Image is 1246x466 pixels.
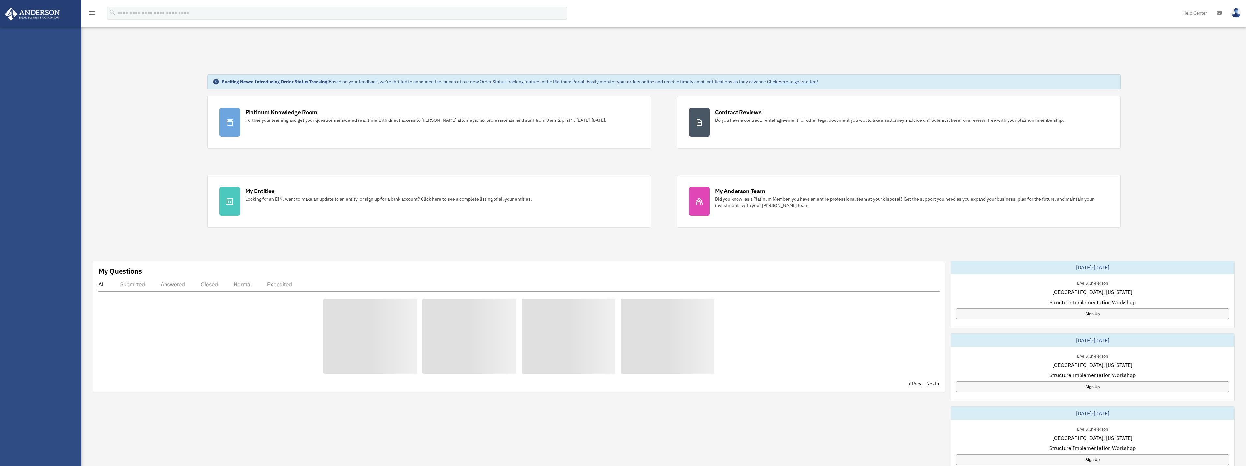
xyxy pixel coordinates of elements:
[234,281,251,288] div: Normal
[1053,434,1132,442] span: [GEOGRAPHIC_DATA], [US_STATE]
[909,380,921,387] a: < Prev
[956,454,1229,465] a: Sign Up
[677,96,1121,149] a: Contract Reviews Do you have a contract, rental agreement, or other legal document you would like...
[161,281,185,288] div: Answered
[951,261,1234,274] div: [DATE]-[DATE]
[120,281,145,288] div: Submitted
[207,175,651,228] a: My Entities Looking for an EIN, want to make an update to an entity, or sign up for a bank accoun...
[715,108,762,116] div: Contract Reviews
[926,380,940,387] a: Next >
[677,175,1121,228] a: My Anderson Team Did you know, as a Platinum Member, you have an entire professional team at your...
[222,78,818,85] div: Based on your feedback, we're thrilled to announce the launch of our new Order Status Tracking fe...
[956,381,1229,392] a: Sign Up
[767,79,818,85] a: Click Here to get started!
[245,108,318,116] div: Platinum Knowledge Room
[222,79,329,85] strong: Exciting News: Introducing Order Status Tracking!
[88,9,96,17] i: menu
[715,117,1064,123] div: Do you have a contract, rental agreement, or other legal document you would like an attorney's ad...
[1053,361,1132,369] span: [GEOGRAPHIC_DATA], [US_STATE]
[98,266,142,276] div: My Questions
[88,11,96,17] a: menu
[715,196,1109,209] div: Did you know, as a Platinum Member, you have an entire professional team at your disposal? Get th...
[3,8,62,21] img: Anderson Advisors Platinum Portal
[1231,8,1241,18] img: User Pic
[109,9,116,16] i: search
[245,117,606,123] div: Further your learning and get your questions answered real-time with direct access to [PERSON_NAM...
[245,187,275,195] div: My Entities
[1072,425,1113,432] div: Live & In-Person
[267,281,292,288] div: Expedited
[951,407,1234,420] div: [DATE]-[DATE]
[1049,371,1136,379] span: Structure Implementation Workshop
[201,281,218,288] div: Closed
[1072,279,1113,286] div: Live & In-Person
[715,187,765,195] div: My Anderson Team
[207,96,651,149] a: Platinum Knowledge Room Further your learning and get your questions answered real-time with dire...
[245,196,532,202] div: Looking for an EIN, want to make an update to an entity, or sign up for a bank account? Click her...
[1049,444,1136,452] span: Structure Implementation Workshop
[951,334,1234,347] div: [DATE]-[DATE]
[956,308,1229,319] a: Sign Up
[1053,288,1132,296] span: [GEOGRAPHIC_DATA], [US_STATE]
[1049,298,1136,306] span: Structure Implementation Workshop
[98,281,105,288] div: All
[1072,352,1113,359] div: Live & In-Person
